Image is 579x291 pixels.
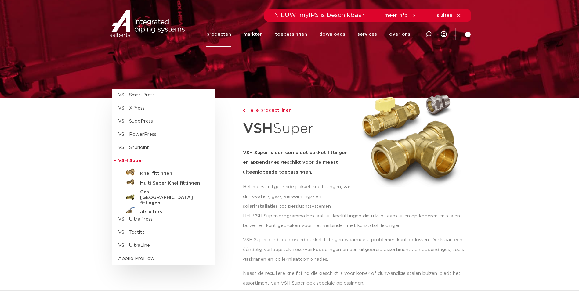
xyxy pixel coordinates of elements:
[243,211,467,231] p: Het VSH Super-programma bestaat uit knelfittingen die u kunt aansluiten op koperen en stalen buiz...
[118,230,145,235] a: VSH Tectite
[389,22,410,47] a: over ons
[243,182,353,211] p: Het meest uitgebreide pakket knelfittingen, van drinkwater-, gas-, verwarmings- en solarinstallat...
[243,122,273,136] strong: VSH
[140,181,201,186] h5: Multi Super Knel fittingen
[243,235,467,264] p: VSH Super biedt een breed pakket fittingen waarmee u problemen kunt oplossen. Denk aan een ééndel...
[140,189,201,206] h5: Gas [GEOGRAPHIC_DATA] fittingen
[385,13,417,18] a: meer info
[357,22,377,47] a: services
[118,106,145,110] a: VSH XPress
[118,158,143,163] span: VSH Super
[243,269,467,288] p: Naast de reguliere knelfitting die geschikt is voor koper of dunwandige stalen buizen, biedt het ...
[441,22,447,47] div: my IPS
[206,22,410,47] nav: Menu
[118,256,154,261] a: Apollo ProFlow
[243,117,353,141] h1: Super
[118,177,209,187] a: Multi Super Knel fittingen
[437,13,461,18] a: sluiten
[243,109,245,113] img: chevron-right.svg
[118,187,209,206] a: Gas [GEOGRAPHIC_DATA] fittingen
[140,171,201,176] h5: Knel fittingen
[118,167,209,177] a: Knel fittingen
[118,217,153,221] a: VSH UltraPress
[274,12,365,18] span: NIEUW: myIPS is beschikbaar
[243,107,353,114] a: alle productlijnen
[206,22,231,47] a: producten
[437,13,452,18] span: sluiten
[385,13,408,18] span: meer info
[118,206,209,216] a: afsluiters
[140,209,201,215] h5: afsluiters
[118,132,156,137] a: VSH PowerPress
[319,22,345,47] a: downloads
[118,145,149,150] a: VSH Shurjoint
[118,243,150,248] a: VSH UltraLine
[118,93,155,97] a: VSH SmartPress
[275,22,307,47] a: toepassingen
[243,148,353,177] h5: VSH Super is een compleet pakket fittingen en appendages geschikt voor de meest uiteenlopende toe...
[243,22,263,47] a: markten
[118,119,153,124] a: VSH SudoPress
[247,108,291,113] span: alle productlijnen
